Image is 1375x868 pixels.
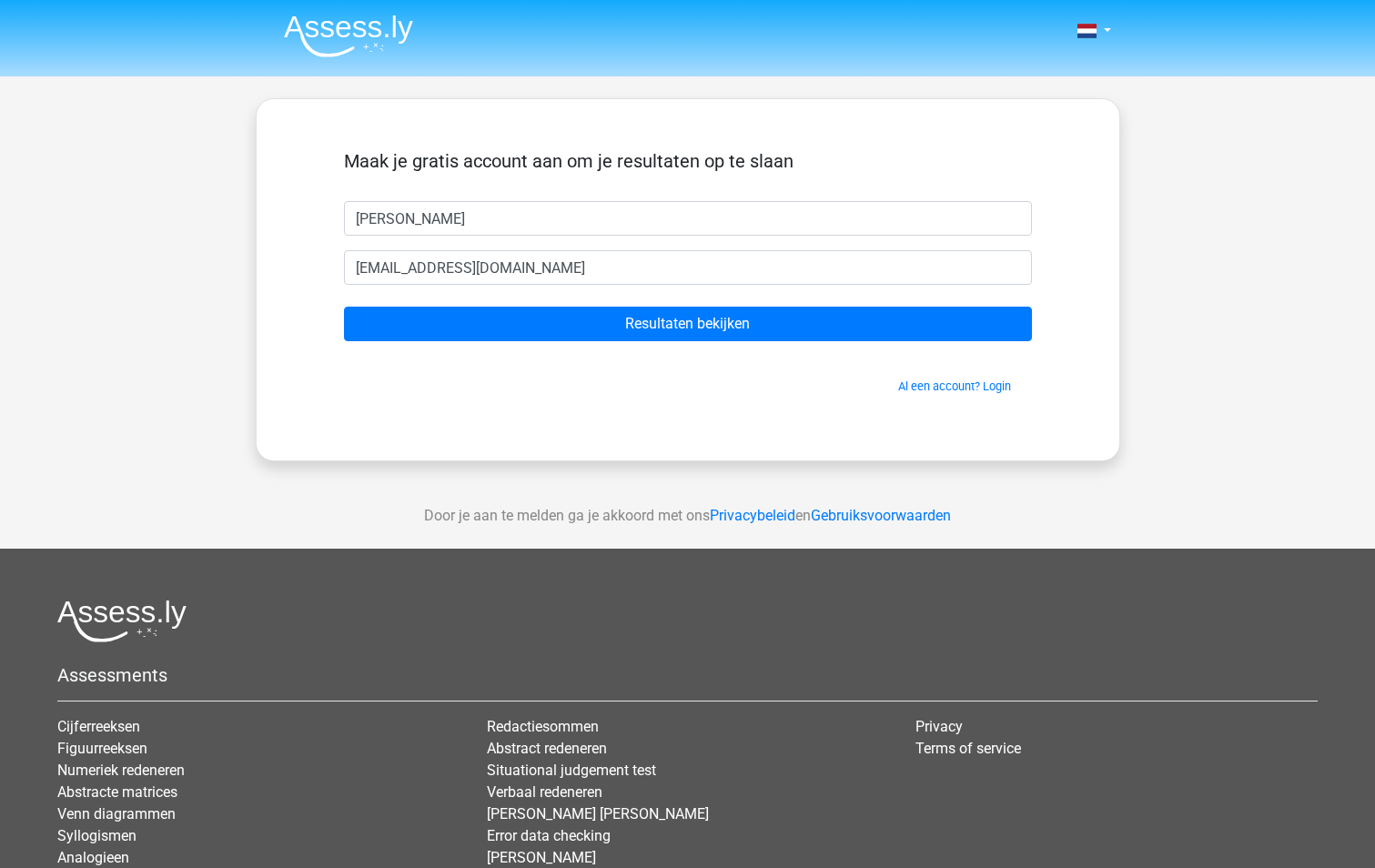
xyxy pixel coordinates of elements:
[710,507,795,524] a: Privacybeleid
[811,507,951,524] a: Gebruiksvoorwaarden
[487,718,599,735] a: Redactiesommen
[487,740,607,757] a: Abstract redeneren
[344,307,1032,341] input: Resultaten bekijken
[57,718,140,735] a: Cijferreeksen
[284,15,413,57] img: Assessly
[57,762,185,779] a: Numeriek redeneren
[57,827,136,844] a: Syllogismen
[915,740,1021,757] a: Terms of service
[487,762,656,779] a: Situational judgement test
[487,827,611,844] a: Error data checking
[57,805,176,823] a: Venn diagrammen
[915,718,963,735] a: Privacy
[487,783,602,801] a: Verbaal redeneren
[344,150,1032,172] h5: Maak je gratis account aan om je resultaten op te slaan
[487,805,709,823] a: [PERSON_NAME] [PERSON_NAME]
[487,849,596,866] a: [PERSON_NAME]
[344,201,1032,236] input: Voornaam
[57,740,147,757] a: Figuurreeksen
[57,849,129,866] a: Analogieen
[57,664,1318,686] h5: Assessments
[57,600,187,642] img: Assessly logo
[344,250,1032,285] input: Email
[57,783,177,801] a: Abstracte matrices
[898,379,1011,393] a: Al een account? Login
